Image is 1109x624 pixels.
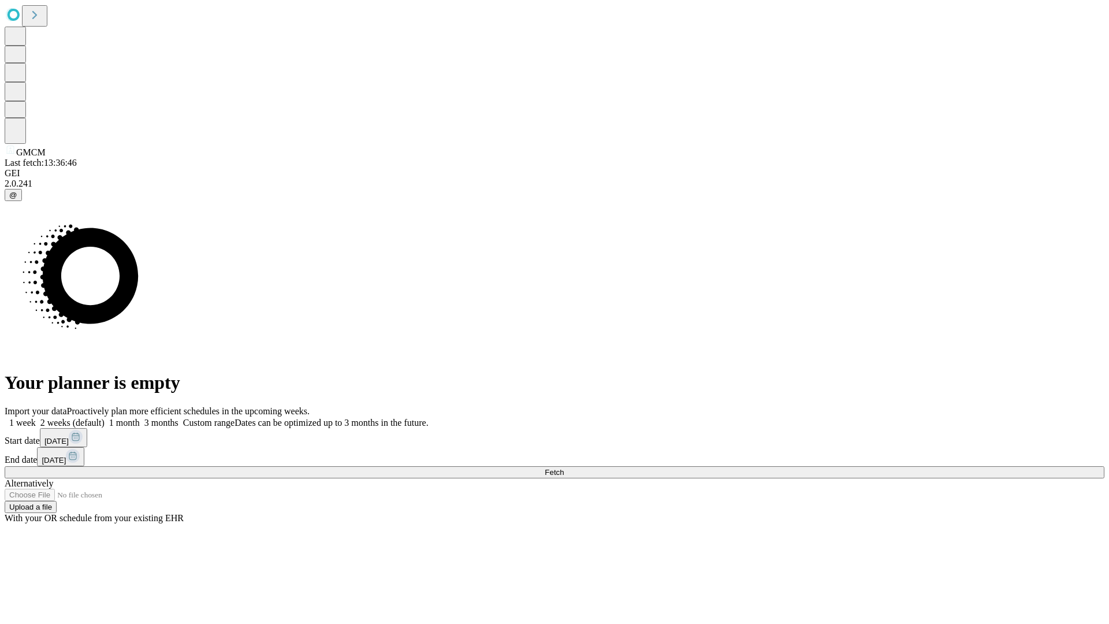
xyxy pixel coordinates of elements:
[37,447,84,466] button: [DATE]
[40,428,87,447] button: [DATE]
[5,179,1104,189] div: 2.0.241
[42,456,66,465] span: [DATE]
[67,406,310,416] span: Proactively plan more efficient schedules in the upcoming weeks.
[183,418,235,428] span: Custom range
[5,501,57,513] button: Upload a file
[5,513,184,523] span: With your OR schedule from your existing EHR
[16,147,46,157] span: GMCM
[5,406,67,416] span: Import your data
[144,418,178,428] span: 3 months
[545,468,564,477] span: Fetch
[5,372,1104,393] h1: Your planner is empty
[5,447,1104,466] div: End date
[109,418,140,428] span: 1 month
[5,428,1104,447] div: Start date
[5,478,53,488] span: Alternatively
[9,418,36,428] span: 1 week
[5,466,1104,478] button: Fetch
[9,191,17,199] span: @
[5,158,77,168] span: Last fetch: 13:36:46
[5,189,22,201] button: @
[44,437,69,445] span: [DATE]
[235,418,428,428] span: Dates can be optimized up to 3 months in the future.
[40,418,105,428] span: 2 weeks (default)
[5,168,1104,179] div: GEI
